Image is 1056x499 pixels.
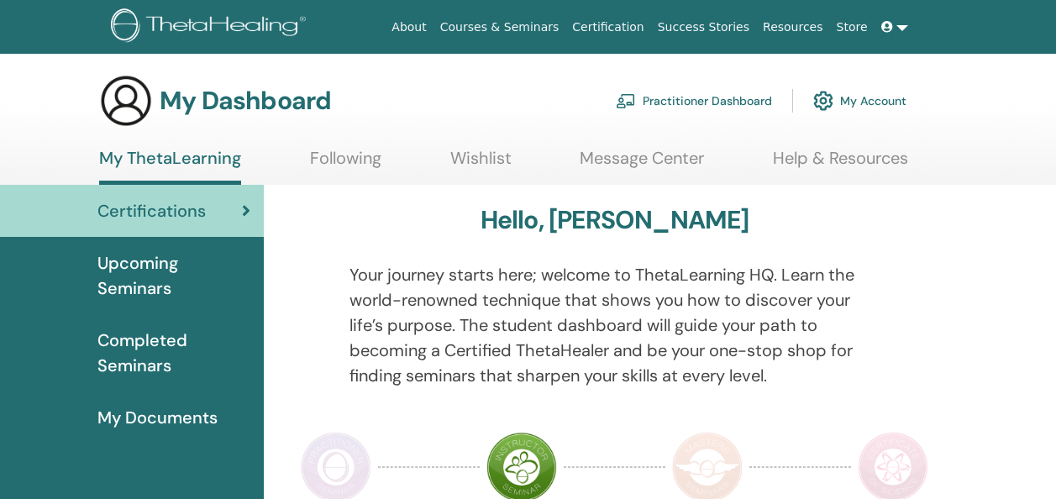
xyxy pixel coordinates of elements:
a: My ThetaLearning [99,148,241,185]
span: My Documents [97,405,218,430]
h3: Hello, [PERSON_NAME] [481,205,749,235]
span: Completed Seminars [97,328,250,378]
a: Following [310,148,381,181]
a: Store [830,12,875,43]
img: chalkboard-teacher.svg [616,93,636,108]
p: Your journey starts here; welcome to ThetaLearning HQ. Learn the world-renowned technique that sh... [349,262,880,388]
a: About [385,12,433,43]
img: generic-user-icon.jpg [99,74,153,128]
a: Help & Resources [773,148,908,181]
h3: My Dashboard [160,86,331,116]
span: Certifications [97,198,206,223]
a: My Account [813,82,906,119]
img: cog.svg [813,87,833,115]
a: Wishlist [450,148,512,181]
a: Practitioner Dashboard [616,82,772,119]
a: Courses & Seminars [433,12,566,43]
span: Upcoming Seminars [97,250,250,301]
a: Resources [756,12,830,43]
a: Message Center [580,148,704,181]
img: logo.png [111,8,312,46]
a: Success Stories [651,12,756,43]
a: Certification [565,12,650,43]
